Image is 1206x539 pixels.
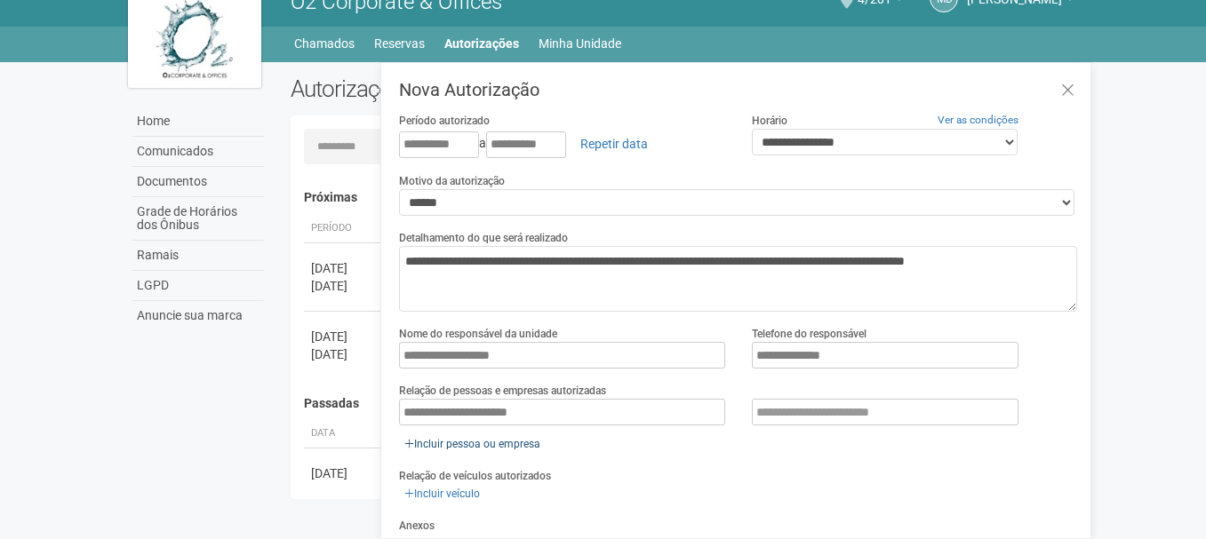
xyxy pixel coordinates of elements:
[399,81,1077,99] h3: Nova Autorização
[374,31,425,56] a: Reservas
[938,114,1018,126] a: Ver as condições
[304,419,384,448] th: Data
[752,113,787,129] label: Horário
[132,167,264,197] a: Documentos
[399,468,551,484] label: Relação de veículos autorizados
[569,129,659,159] a: Repetir data
[444,31,519,56] a: Autorizações
[399,173,505,189] label: Motivo da autorização
[399,129,725,159] div: a
[311,328,377,345] div: [DATE]
[399,434,546,454] a: Incluir pessoa ou empresa
[132,197,264,241] a: Grade de Horários dos Ônibus
[399,113,490,129] label: Período autorizado
[311,277,377,295] div: [DATE]
[304,397,1066,410] h4: Passadas
[132,271,264,301] a: LGPD
[294,31,355,56] a: Chamados
[304,214,384,243] th: Período
[304,191,1066,204] h4: Próximas
[399,326,557,342] label: Nome do responsável da unidade
[132,241,264,271] a: Ramais
[311,464,377,482] div: [DATE]
[399,518,435,534] label: Anexos
[291,75,671,102] h2: Autorizações
[132,107,264,137] a: Home
[132,301,264,330] a: Anuncie sua marca
[399,230,568,246] label: Detalhamento do que será realizado
[399,484,485,503] a: Incluir veículo
[311,345,377,363] div: [DATE]
[132,137,264,167] a: Comunicados
[399,383,606,399] label: Relação de pessoas e empresas autorizadas
[311,259,377,277] div: [DATE]
[752,326,867,342] label: Telefone do responsável
[539,31,621,56] a: Minha Unidade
